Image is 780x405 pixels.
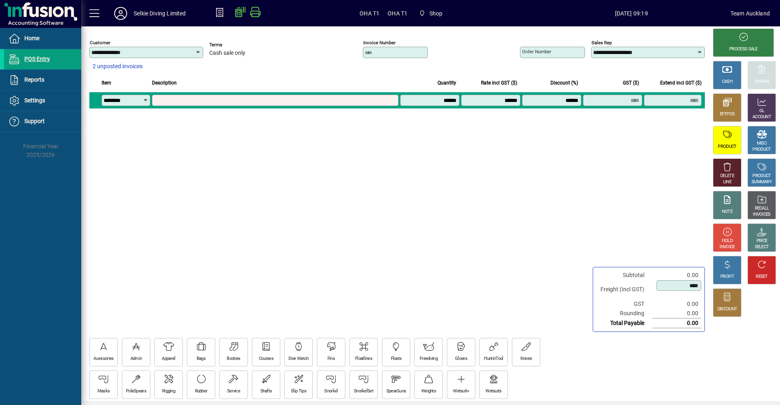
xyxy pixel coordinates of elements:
span: Settings [24,97,45,104]
div: PRODUCT [752,147,771,153]
span: [DATE] 09:19 [533,7,730,20]
div: Floatlines [355,356,372,362]
span: Item [102,78,111,87]
td: Freight (Incl GST) [596,280,652,299]
div: Freediving [420,356,438,362]
div: Service [227,388,240,394]
span: Support [24,118,45,124]
span: Reports [24,76,44,83]
td: Rounding [596,309,652,318]
div: INVOICE [719,244,734,250]
td: 0.00 [652,271,701,280]
span: OHA T1 [360,7,379,20]
div: HOLD [722,238,732,244]
div: Courses [259,356,273,362]
div: Floats [391,356,402,362]
div: Snorkel [324,388,338,394]
div: Admin [130,356,142,362]
div: GL [759,108,765,114]
div: Acessories [93,356,113,362]
span: Rate incl GST ($) [481,78,517,87]
div: Wetsuit+ [453,388,469,394]
td: 0.00 [652,309,701,318]
div: Rigging [162,388,175,394]
button: 2 unposted invoices [89,59,146,74]
mat-label: Order number [522,49,551,54]
span: Terms [209,42,258,48]
div: Knives [520,356,532,362]
div: Dive Watch [288,356,308,362]
div: DELETE [720,173,734,179]
div: Weights [421,388,436,394]
div: Slip Tips [291,388,306,394]
div: Selkie Diving Limited [134,7,186,20]
div: NOTE [722,209,732,215]
div: CASH [722,79,732,85]
div: PROCESS SALE [729,46,758,52]
a: Settings [4,91,81,111]
span: Home [24,35,39,41]
div: Rubber [195,388,208,394]
div: Shafts [260,388,272,394]
span: Shop [429,7,443,20]
div: PRICE [756,238,767,244]
div: Wetsuits [485,388,501,394]
div: MISC [757,141,767,147]
td: 0.00 [652,299,701,309]
div: SpearGuns [386,388,406,394]
span: Discount (%) [550,78,578,87]
div: Team Auckland [730,7,770,20]
div: Bags [197,356,206,362]
div: INVOICES [753,212,770,218]
div: RESET [756,274,768,280]
div: HuntinTool [484,356,503,362]
mat-label: Customer [90,40,110,45]
div: Masks [97,388,110,394]
mat-label: Sales rep [591,40,612,45]
td: Subtotal [596,271,652,280]
div: PoleSpears [126,388,146,394]
span: Description [152,78,177,87]
div: SnorkelSet [354,388,373,394]
span: GST ($) [623,78,639,87]
span: Quantity [438,78,456,87]
a: Home [4,28,81,49]
div: Gloves [455,356,467,362]
span: Extend incl GST ($) [660,78,702,87]
div: SELECT [755,244,769,250]
div: EFTPOS [720,111,735,117]
span: OHA T1 [388,7,407,20]
div: CHARGE [754,79,770,85]
div: PRODUCT [718,144,736,150]
td: Total Payable [596,318,652,328]
div: PROFIT [720,274,734,280]
div: ACCOUNT [752,114,771,120]
td: 0.00 [652,318,701,328]
span: Shop [416,6,446,21]
div: Booties [227,356,240,362]
a: Reports [4,70,81,90]
a: Support [4,111,81,132]
div: RECALL [755,206,769,212]
div: SUMMARY [752,179,772,185]
div: LINE [723,179,731,185]
div: Apparel [162,356,175,362]
div: Fins [327,356,335,362]
span: 2 unposted invoices [93,62,143,71]
span: POS Entry [24,56,50,62]
div: DISCOUNT [717,306,737,312]
button: Profile [108,6,134,21]
span: Cash sale only [209,50,245,56]
mat-label: Invoice number [363,40,396,45]
div: PRODUCT [752,173,771,179]
td: GST [596,299,652,309]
